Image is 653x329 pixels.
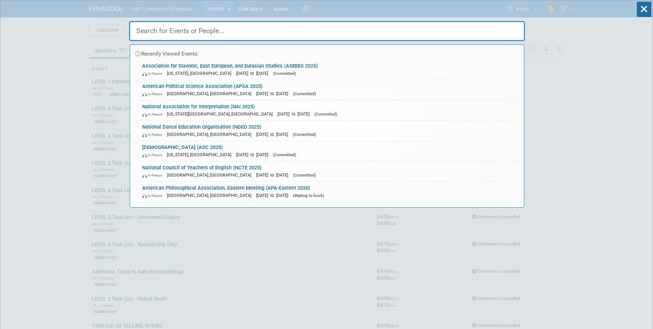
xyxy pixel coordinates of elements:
[293,91,316,96] span: (Committed)
[236,71,272,76] span: [DATE] to [DATE]
[139,80,520,100] a: American Political Science Association (APSA 2025) In-Person [GEOGRAPHIC_DATA], [GEOGRAPHIC_DATA]...
[314,112,337,117] span: (Committed)
[293,132,316,137] span: (Committed)
[139,141,520,161] a: [DEMOGRAPHIC_DATA] (ASC 2025) In-Person [US_STATE], [GEOGRAPHIC_DATA] [DATE] to [DATE] (Committed)
[236,152,272,157] span: [DATE] to [DATE]
[139,121,520,141] a: National Dance Education Organisation (NDEO 2025) In-Person [GEOGRAPHIC_DATA], [GEOGRAPHIC_DATA] ...
[256,132,292,137] span: [DATE] to [DATE]
[142,71,166,76] span: In-Person
[167,91,255,96] span: [GEOGRAPHIC_DATA], [GEOGRAPHIC_DATA]
[142,173,166,178] span: In-Person
[167,132,255,137] span: [GEOGRAPHIC_DATA], [GEOGRAPHIC_DATA]
[167,152,235,157] span: [US_STATE], [GEOGRAPHIC_DATA]
[142,153,166,157] span: In-Person
[277,111,313,117] span: [DATE] to [DATE]
[256,193,292,198] span: [DATE] to [DATE]
[142,132,166,137] span: In-Person
[167,172,255,178] span: [GEOGRAPHIC_DATA], [GEOGRAPHIC_DATA]
[256,91,292,96] span: [DATE] to [DATE]
[129,21,525,41] input: Search for Events or People...
[293,193,324,198] span: (Waiting to book)
[142,193,166,198] span: In-Person
[139,161,520,181] a: National Council of Teachers of English (NCTE 2025) In-Person [GEOGRAPHIC_DATA], [GEOGRAPHIC_DATA...
[273,71,296,76] span: (Committed)
[167,111,276,117] span: [US_STATE][GEOGRAPHIC_DATA], [GEOGRAPHIC_DATA]
[167,71,235,76] span: [US_STATE], [GEOGRAPHIC_DATA]
[142,112,166,117] span: In-Person
[142,92,166,96] span: In-Person
[139,60,520,80] a: Association for Slavonic, East European, and Eurasian Studies (ASEEES 2025) In-Person [US_STATE],...
[293,173,316,178] span: (Committed)
[256,172,292,178] span: [DATE] to [DATE]
[167,193,255,198] span: [GEOGRAPHIC_DATA], [GEOGRAPHIC_DATA]
[134,45,520,60] div: Recently Viewed Events:
[273,152,296,157] span: (Committed)
[139,182,520,202] a: American Philosophical Association, Eastern Meeting (APA-Eastern 2026) In-Person [GEOGRAPHIC_DATA...
[139,100,520,120] a: National Association for Interpretation (NAI 2025) In-Person [US_STATE][GEOGRAPHIC_DATA], [GEOGRA...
